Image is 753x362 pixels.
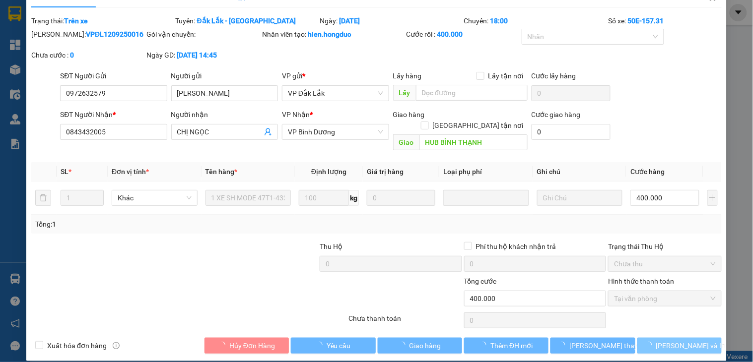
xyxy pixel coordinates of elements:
button: delete [35,190,51,206]
span: Giao hàng [393,111,425,119]
span: info-circle [113,342,120,349]
label: Hình thức thanh toán [608,277,674,285]
div: SĐT Người Nhận [60,109,167,120]
div: SĐT Người Gửi [60,70,167,81]
b: VPĐL1209250016 [86,30,143,38]
span: Định lượng [311,168,346,176]
span: Phí thu hộ khách nhận trả [472,241,560,252]
button: Thêm ĐH mới [464,338,548,354]
span: loading [479,342,490,349]
span: loading [558,342,569,349]
b: Đắk Lắk - [GEOGRAPHIC_DATA] [197,17,296,25]
b: [DATE] [339,17,360,25]
div: [PERSON_NAME]: [31,29,144,40]
label: Cước giao hàng [532,111,581,119]
span: kg [349,190,359,206]
input: 0 [367,190,435,206]
div: Chuyến: [463,15,608,26]
div: Ngày GD: [147,50,260,60]
button: Yêu cầu [291,338,375,354]
button: plus [707,190,718,206]
div: Tuyến: [175,15,319,26]
div: Chưa thanh toán [347,313,463,330]
span: Cước hàng [630,168,665,176]
b: hien.hongduc [308,30,351,38]
span: Giao [393,134,419,150]
span: loading [316,342,327,349]
div: Trạng thái Thu Hộ [608,241,721,252]
div: Người nhận [171,109,278,120]
span: VP Bình Dương [288,124,383,139]
span: Giao hàng [410,340,441,351]
div: VP gửi [282,70,389,81]
input: VD: Bàn, Ghế [205,190,291,206]
span: Yêu cầu [327,340,351,351]
div: Người gửi [171,70,278,81]
span: [GEOGRAPHIC_DATA] tận nơi [429,120,528,131]
span: loading [645,342,656,349]
input: Dọc đường [416,85,528,101]
span: Thu Hộ [320,242,342,250]
th: Ghi chú [533,162,627,181]
span: [PERSON_NAME] và In [656,340,726,351]
div: Gói vận chuyển: [147,29,260,40]
span: Tổng cước [464,277,497,285]
span: loading [218,342,229,349]
input: Dọc đường [419,134,528,150]
b: 400.000 [437,30,463,38]
span: user-add [264,128,272,136]
button: [PERSON_NAME] và In [637,338,722,354]
button: Hủy Đơn Hàng [205,338,289,354]
b: Trên xe [64,17,88,25]
input: Cước lấy hàng [532,85,611,101]
input: Cước giao hàng [532,124,611,140]
button: [PERSON_NAME] thay đổi [550,338,635,354]
span: Xuất hóa đơn hàng [43,340,111,351]
span: Tại văn phòng [614,291,715,306]
th: Loại phụ phí [439,162,533,181]
span: Tên hàng [205,168,238,176]
span: Đơn vị tính [112,168,149,176]
span: SL [61,168,68,176]
span: Lấy [393,85,416,101]
span: [PERSON_NAME] thay đổi [569,340,649,351]
div: Số xe: [607,15,722,26]
span: Lấy tận nơi [484,70,528,81]
span: Chưa thu [614,256,715,271]
div: Chưa cước : [31,50,144,60]
b: 50E-157.31 [627,17,664,25]
input: Ghi Chú [537,190,623,206]
label: Cước lấy hàng [532,72,576,80]
div: Tổng: 1 [35,219,291,230]
div: Trạng thái: [30,15,175,26]
b: 0 [70,51,74,59]
div: Cước rồi : [407,29,520,40]
span: Lấy hàng [393,72,422,80]
span: VP Đắk Lắk [288,86,383,101]
span: Thêm ĐH mới [490,340,533,351]
span: Khác [118,190,192,205]
button: Giao hàng [378,338,462,354]
b: 18:00 [490,17,508,25]
div: Nhân viên tạo: [262,29,405,40]
b: [DATE] 14:45 [177,51,217,59]
div: Ngày: [319,15,463,26]
span: Giá trị hàng [367,168,404,176]
span: loading [399,342,410,349]
span: VP Nhận [282,111,310,119]
span: Hủy Đơn Hàng [229,340,275,351]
